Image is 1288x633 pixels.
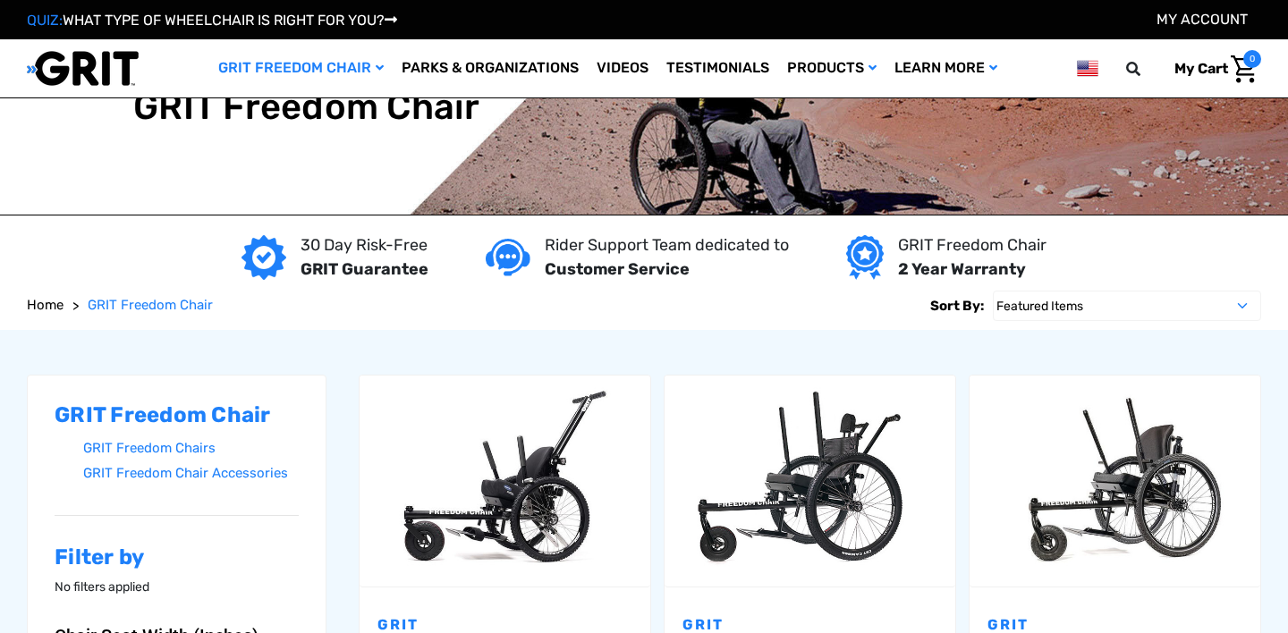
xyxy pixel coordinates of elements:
a: GRIT Freedom Chairs [83,435,299,461]
a: GRIT Freedom Chair [209,39,393,97]
img: GRIT Junior: GRIT Freedom Chair all terrain wheelchair engineered specifically for kids [360,384,650,578]
input: Search [1134,50,1161,88]
a: Parks & Organizations [393,39,588,97]
img: GRIT Freedom Chair: Spartan [665,384,955,578]
a: Products [778,39,885,97]
img: GRIT Freedom Chair Pro: the Pro model shown including contoured Invacare Matrx seatback, Spinergy... [970,384,1260,578]
a: Learn More [885,39,1006,97]
span: 0 [1243,50,1261,68]
strong: 2 Year Warranty [898,259,1026,279]
label: Sort By: [930,291,984,321]
a: Account [1157,11,1248,28]
a: QUIZ:WHAT TYPE OF WHEELCHAIR IS RIGHT FOR YOU? [27,12,397,29]
span: My Cart [1174,60,1228,77]
span: GRIT Freedom Chair [88,297,213,313]
img: GRIT All-Terrain Wheelchair and Mobility Equipment [27,50,139,87]
a: GRIT Freedom Chair Accessories [83,460,299,486]
a: GRIT Junior,$4,995.00 [360,376,650,587]
p: GRIT Freedom Chair [898,233,1046,257]
a: Cart with 0 items [1161,50,1261,88]
strong: Customer Service [545,259,690,279]
a: GRIT Freedom Chair: Pro,$5,495.00 [970,376,1260,587]
p: Rider Support Team dedicated to [545,233,789,257]
img: GRIT Guarantee [241,235,286,280]
p: No filters applied [55,578,299,596]
img: Customer service [486,239,530,275]
a: Testimonials [657,39,778,97]
h2: GRIT Freedom Chair [55,402,299,428]
a: GRIT Freedom Chair [88,295,213,316]
img: Cart [1231,55,1257,83]
a: GRIT Freedom Chair: Spartan,$3,995.00 [665,376,955,587]
h1: GRIT Freedom Chair [133,86,480,129]
strong: GRIT Guarantee [301,259,428,279]
a: Videos [588,39,657,97]
p: 30 Day Risk-Free [301,233,428,257]
img: us.png [1077,57,1098,80]
h2: Filter by [55,544,299,570]
a: Home [27,295,64,316]
img: Year warranty [846,235,883,280]
span: QUIZ: [27,12,63,29]
span: Home [27,297,64,313]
